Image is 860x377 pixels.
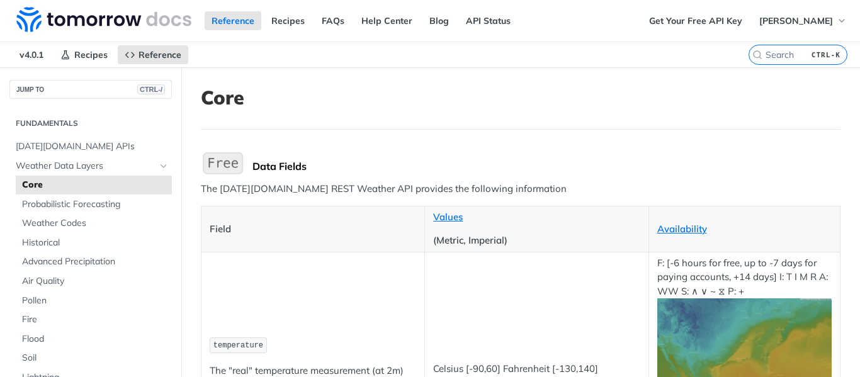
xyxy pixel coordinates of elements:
[252,160,840,172] div: Data Fields
[808,48,844,61] kbd: CTRL-K
[22,295,169,307] span: Pollen
[13,45,50,64] span: v4.0.1
[9,157,172,176] a: Weather Data LayersHide subpages for Weather Data Layers
[422,11,456,30] a: Blog
[315,11,351,30] a: FAQs
[16,272,172,291] a: Air Quality
[22,217,169,230] span: Weather Codes
[433,362,640,376] p: Celsius [-90,60] Fahrenheit [-130,140]
[22,237,169,249] span: Historical
[16,160,156,172] span: Weather Data Layers
[16,291,172,310] a: Pollen
[16,330,172,349] a: Flood
[213,341,263,350] span: temperature
[22,275,169,288] span: Air Quality
[22,179,169,191] span: Core
[354,11,419,30] a: Help Center
[433,211,463,223] a: Values
[22,352,169,364] span: Soil
[118,45,188,64] a: Reference
[74,49,108,60] span: Recipes
[16,349,172,368] a: Soil
[16,252,172,271] a: Advanced Precipitation
[210,222,416,237] p: Field
[264,11,312,30] a: Recipes
[759,15,833,26] span: [PERSON_NAME]
[9,80,172,99] button: JUMP TOCTRL-/
[159,161,169,171] button: Hide subpages for Weather Data Layers
[459,11,518,30] a: API Status
[16,214,172,233] a: Weather Codes
[752,50,762,60] svg: Search
[9,118,172,129] h2: Fundamentals
[137,84,165,94] span: CTRL-/
[139,49,181,60] span: Reference
[657,223,707,235] a: Availability
[16,176,172,194] a: Core
[201,182,840,196] p: The [DATE][DOMAIN_NAME] REST Weather API provides the following information
[54,45,115,64] a: Recipes
[9,137,172,156] a: [DATE][DOMAIN_NAME] APIs
[201,86,840,109] h1: Core
[16,195,172,214] a: Probabilistic Forecasting
[16,140,169,153] span: [DATE][DOMAIN_NAME] APIs
[433,234,640,248] p: (Metric, Imperial)
[16,310,172,329] a: Fire
[205,11,261,30] a: Reference
[752,11,854,30] button: [PERSON_NAME]
[22,198,169,211] span: Probabilistic Forecasting
[642,11,749,30] a: Get Your Free API Key
[22,333,169,346] span: Flood
[16,7,191,32] img: Tomorrow.io Weather API Docs
[22,256,169,268] span: Advanced Precipitation
[22,313,169,326] span: Fire
[657,344,832,356] span: Expand image
[16,234,172,252] a: Historical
